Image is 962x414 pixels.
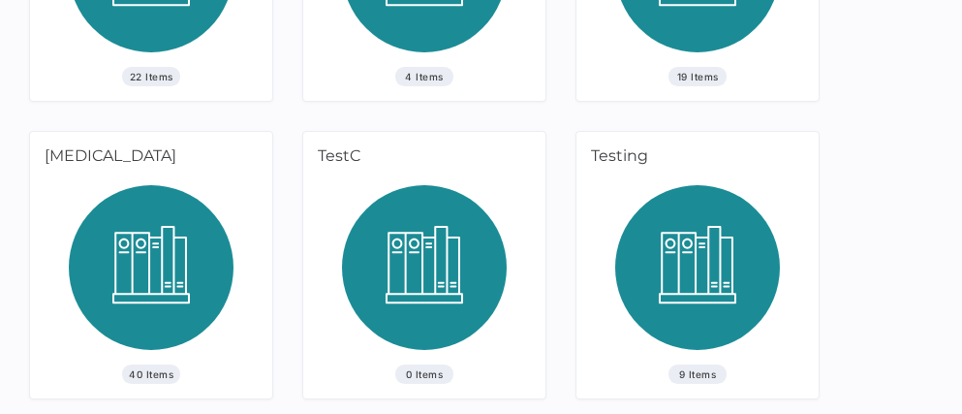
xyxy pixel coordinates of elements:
[69,185,233,365] img: library_icon.d60aa8ac.svg
[395,365,453,384] span: 0 Items
[342,185,507,365] img: library_icon.d60aa8ac.svg
[122,365,180,384] span: 40 Items
[576,132,819,398] a: Testing9 Items
[303,132,539,185] div: TestC
[576,132,812,185] div: Testing
[303,132,545,398] a: TestC0 Items
[122,67,180,86] span: 22 Items
[668,67,727,86] span: 19 Items
[615,185,780,365] img: library_icon.d60aa8ac.svg
[668,365,727,384] span: 9 Items
[30,132,265,185] div: [MEDICAL_DATA]
[395,67,453,86] span: 4 Items
[30,132,272,398] a: [MEDICAL_DATA]40 Items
